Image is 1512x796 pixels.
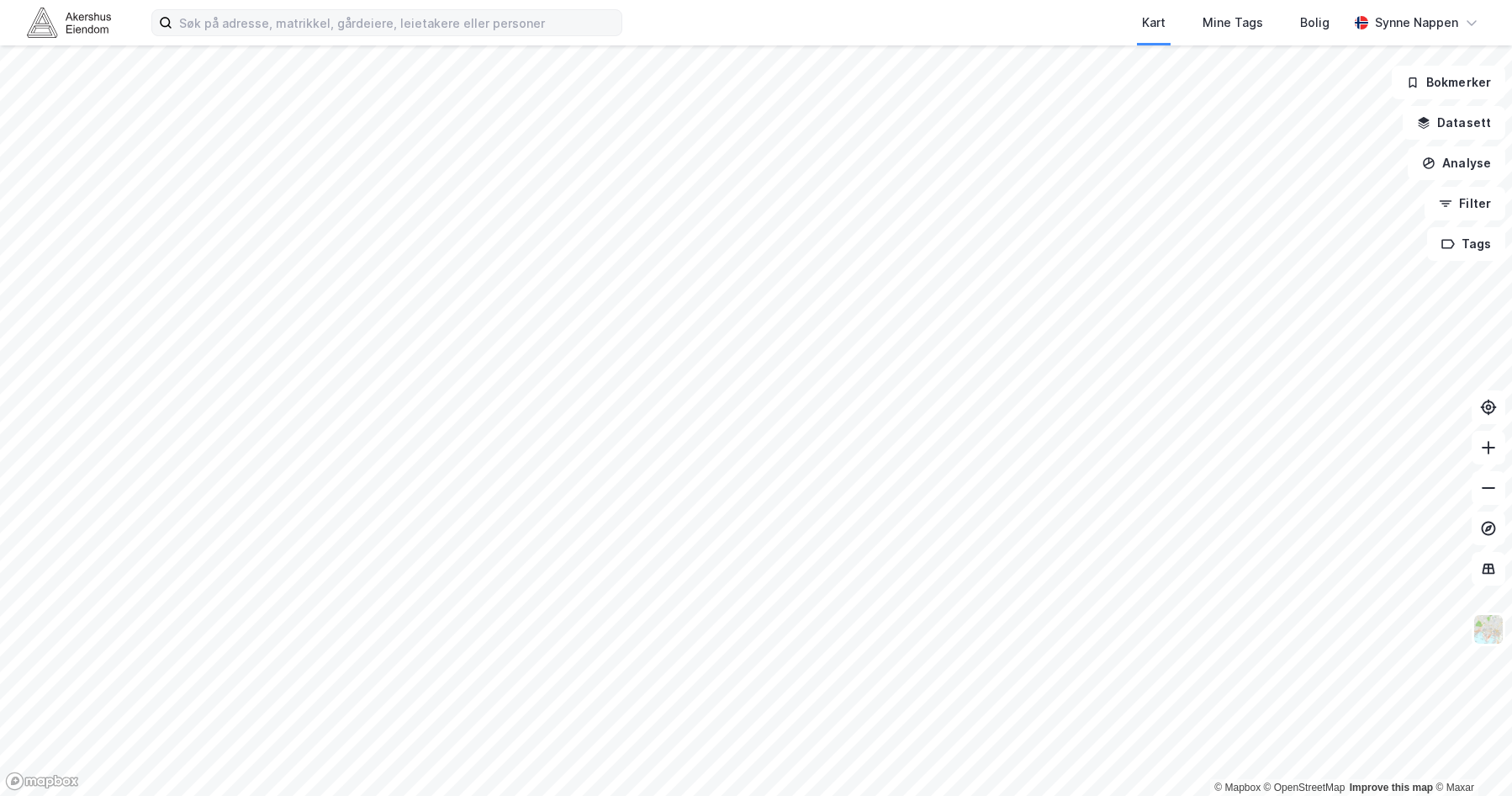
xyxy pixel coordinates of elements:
iframe: Chat Widget [1428,715,1512,796]
a: Improve this map [1350,782,1433,793]
div: Synne Nappen [1375,13,1458,33]
button: Analyse [1408,146,1505,180]
div: Kontrollprogram for chat [1428,715,1512,796]
div: Bolig [1300,13,1330,33]
img: Z [1472,613,1504,645]
input: Søk på adresse, matrikkel, gårdeiere, leietakere eller personer [172,10,621,35]
div: Mine Tags [1203,13,1263,33]
div: Kart [1142,13,1166,33]
a: OpenStreetMap [1264,782,1345,793]
a: Mapbox homepage [5,772,79,791]
button: Bokmerker [1392,66,1505,99]
button: Filter [1425,187,1505,220]
button: Datasett [1403,106,1505,140]
a: Mapbox [1214,782,1261,793]
button: Tags [1427,227,1505,261]
img: akershus-eiendom-logo.9091f326c980b4bce74ccdd9f866810c.svg [27,8,111,37]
